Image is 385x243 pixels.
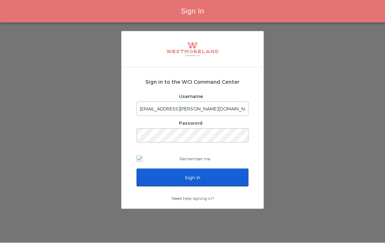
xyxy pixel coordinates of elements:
label: Username [179,94,203,99]
h2: Sign in to the WCI Command Center [137,78,248,86]
span: Sign In [181,7,204,15]
input: Sign In [137,169,248,187]
label: Password [179,120,202,126]
a: Need help signing in? [171,196,214,201]
label: Remember me [137,154,248,164]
